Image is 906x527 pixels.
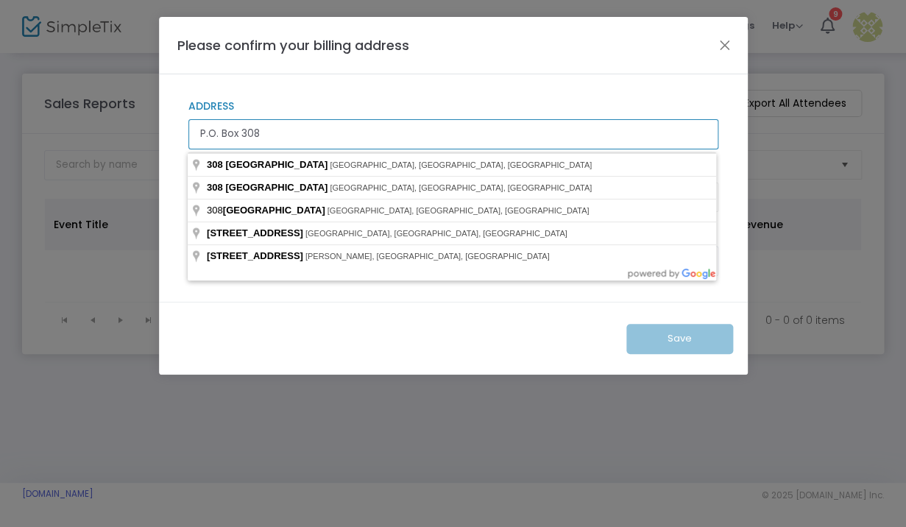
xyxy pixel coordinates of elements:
span: [GEOGRAPHIC_DATA] [225,182,328,193]
span: [GEOGRAPHIC_DATA] [225,159,328,170]
span: 308 [207,205,328,216]
span: 308 [207,182,223,193]
input: Billing Address [188,119,718,149]
span: 308 [207,159,223,170]
button: Close [715,35,734,54]
span: [STREET_ADDRESS] [207,250,303,261]
span: [GEOGRAPHIC_DATA], [GEOGRAPHIC_DATA], [GEOGRAPHIC_DATA] [330,160,592,169]
span: [GEOGRAPHIC_DATA], [GEOGRAPHIC_DATA], [GEOGRAPHIC_DATA] [330,183,592,192]
span: [PERSON_NAME], [GEOGRAPHIC_DATA], [GEOGRAPHIC_DATA] [305,252,550,261]
label: Address [188,100,718,113]
span: [GEOGRAPHIC_DATA], [GEOGRAPHIC_DATA], [GEOGRAPHIC_DATA] [328,206,590,215]
span: [STREET_ADDRESS] [207,227,303,238]
span: [GEOGRAPHIC_DATA] [223,205,325,216]
h4: Please confirm your billing address [177,35,409,55]
span: [GEOGRAPHIC_DATA], [GEOGRAPHIC_DATA], [GEOGRAPHIC_DATA] [305,229,567,238]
